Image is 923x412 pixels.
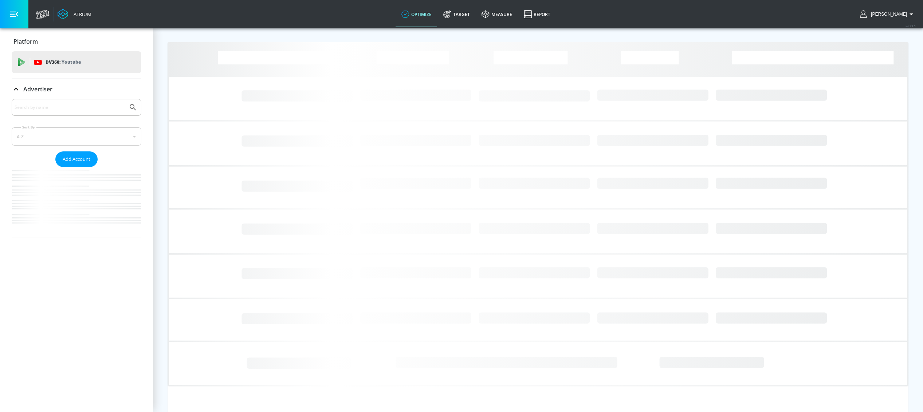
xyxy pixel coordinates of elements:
div: Advertiser [12,79,141,99]
nav: list of Advertiser [12,167,141,238]
input: Search by name [15,103,125,112]
a: Target [437,1,476,27]
a: Report [518,1,556,27]
p: Platform [13,37,38,45]
div: Advertiser [12,99,141,238]
label: Sort By [21,125,36,130]
a: Atrium [58,9,91,20]
span: Add Account [63,155,90,163]
a: optimize [396,1,437,27]
p: Youtube [62,58,81,66]
p: Advertiser [23,85,52,93]
div: DV360: Youtube [12,51,141,73]
button: Add Account [55,151,98,167]
p: DV360: [46,58,81,66]
div: A-Z [12,127,141,146]
a: measure [476,1,518,27]
button: [PERSON_NAME] [860,10,916,19]
span: v 4.33.5 [906,24,916,28]
span: login as: lindsay.benharris@zefr.com [868,12,907,17]
div: Platform [12,31,141,52]
div: Atrium [71,11,91,17]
